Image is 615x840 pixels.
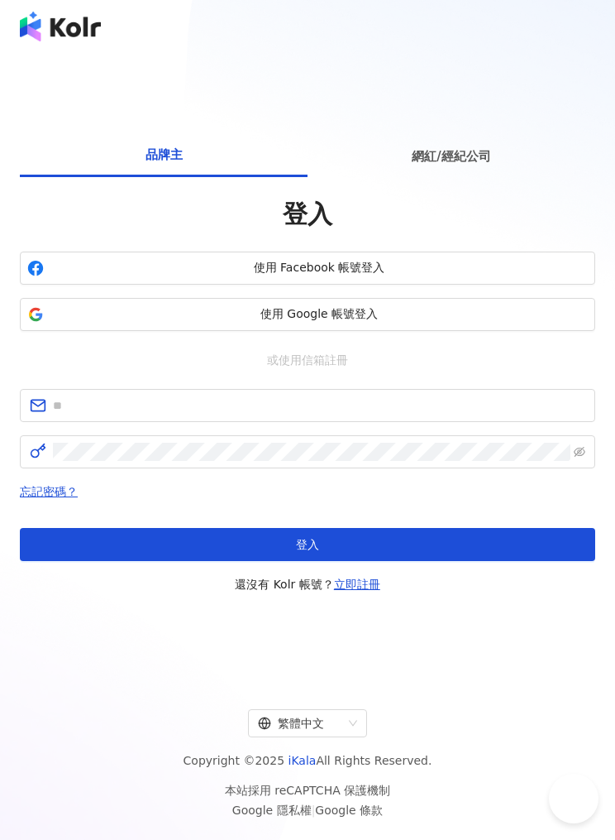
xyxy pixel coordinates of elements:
span: 網紅/經紀公司 [412,146,490,166]
a: 忘記密碼？ [20,485,78,498]
button: 登入 [20,528,595,561]
button: 使用 Facebook 帳號登入 [20,252,595,285]
span: 品牌主 [145,145,183,165]
a: Google 隱私權 [232,804,312,817]
a: Google 條款 [315,804,383,817]
img: logo [20,12,101,41]
span: 本站採用 reCAPTCHA 保護機制 [225,780,390,820]
span: 登入 [296,538,319,551]
a: iKala [288,754,317,767]
span: 使用 Facebook 帳號登入 [50,260,588,276]
span: 或使用信箱註冊 [255,351,360,369]
span: 還沒有 Kolr 帳號？ [235,574,380,594]
div: 繁體中文 [258,710,342,737]
span: Copyright © 2025 All Rights Reserved. [184,751,432,770]
span: 使用 Google 帳號登入 [50,306,588,323]
a: 立即註冊 [334,578,380,591]
span: | [312,804,316,817]
span: 登入 [283,199,332,228]
span: eye-invisible [574,446,585,458]
iframe: Help Scout Beacon - Open [549,774,598,823]
button: 使用 Google 帳號登入 [20,298,595,331]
